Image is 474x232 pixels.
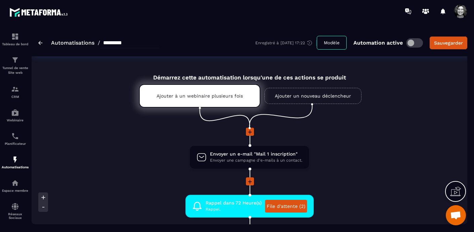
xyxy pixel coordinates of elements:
[11,132,19,140] img: scheduler
[2,142,29,146] p: Planificateur
[11,179,19,187] img: automations
[2,27,29,51] a: formationformationTableau de bord
[2,189,29,192] p: Espace membre
[206,200,262,206] span: Rappel dans 72 Heure(s)
[353,40,403,46] p: Automation active
[2,66,29,75] p: Tunnel de vente Site web
[2,197,29,225] a: social-networksocial-networkRéseaux Sociaux
[11,56,19,64] img: formation
[11,33,19,41] img: formation
[11,85,19,93] img: formation
[9,6,70,18] img: logo
[206,206,262,213] span: Rappel.
[11,109,19,117] img: automations
[2,104,29,127] a: automationsautomationsWebinaire
[255,40,317,46] div: Enregistré à
[2,127,29,151] a: schedulerschedulerPlanificateur
[317,36,347,50] button: Modèle
[2,80,29,104] a: formationformationCRM
[2,42,29,46] p: Tableau de bord
[2,51,29,80] a: formationformationTunnel de vente Site web
[446,205,466,225] div: Ouvrir le chat
[11,156,19,164] img: automations
[264,88,361,104] a: Ajouter un nouveau déclencheur
[2,174,29,197] a: automationsautomationsEspace membre
[157,93,243,99] p: Ajouter à un webinaire plusieurs fois
[11,202,19,211] img: social-network
[281,41,305,45] p: [DATE] 17:22
[2,212,29,220] p: Réseaux Sociaux
[38,41,43,45] img: arrow
[265,200,307,213] a: File d'attente (2)
[98,40,100,46] span: /
[210,151,302,157] span: Envoyer un e-mail "Mail 1 inscription"
[210,157,302,164] span: Envoyer une campagne d'e-mails à un contact.
[51,40,94,46] a: Automatisations
[430,37,467,49] button: Sauvegarder
[2,151,29,174] a: automationsautomationsAutomatisations
[2,118,29,122] p: Webinaire
[2,165,29,169] p: Automatisations
[122,66,377,81] div: Démarrez cette automatisation lorsqu'une de ces actions se produit
[2,95,29,99] p: CRM
[434,40,463,46] div: Sauvegarder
